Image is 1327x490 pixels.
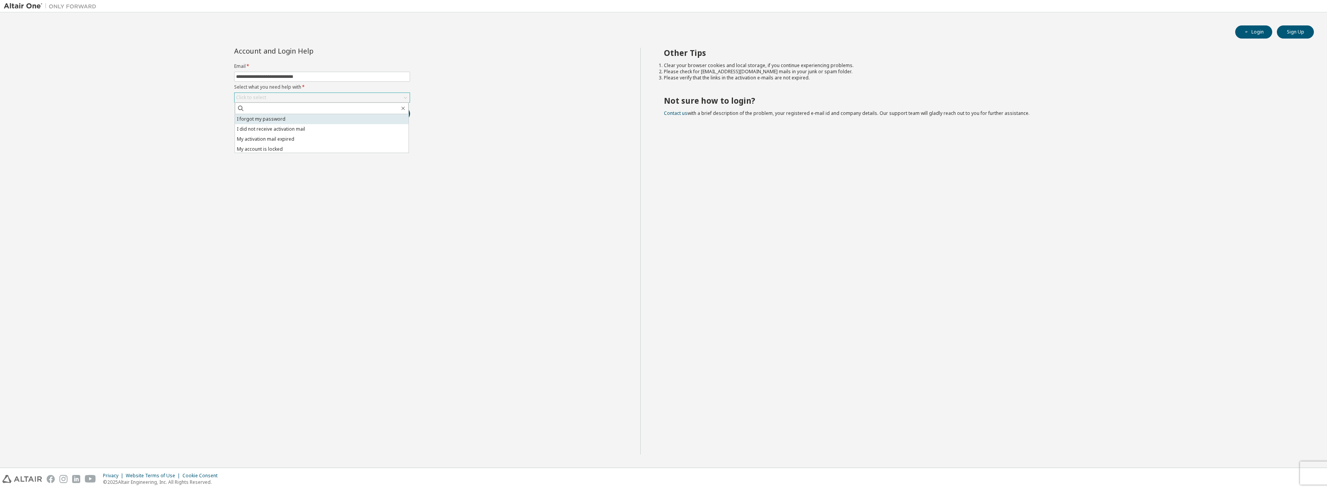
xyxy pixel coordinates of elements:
[664,48,1300,58] h2: Other Tips
[235,93,410,102] div: Click to select
[234,48,375,54] div: Account and Login Help
[47,475,55,483] img: facebook.svg
[236,94,266,101] div: Click to select
[1235,25,1272,39] button: Login
[664,62,1300,69] li: Clear your browser cookies and local storage, if you continue experiencing problems.
[103,479,222,485] p: © 2025 Altair Engineering, Inc. All Rights Reserved.
[126,473,182,479] div: Website Terms of Use
[103,473,126,479] div: Privacy
[664,110,687,116] a: Contact us
[72,475,80,483] img: linkedin.svg
[4,2,100,10] img: Altair One
[234,63,410,69] label: Email
[85,475,96,483] img: youtube.svg
[664,96,1300,106] h2: Not sure how to login?
[234,84,410,90] label: Select what you need help with
[182,473,222,479] div: Cookie Consent
[664,75,1300,81] li: Please verify that the links in the activation e-mails are not expired.
[1277,25,1314,39] button: Sign Up
[59,475,68,483] img: instagram.svg
[2,475,42,483] img: altair_logo.svg
[235,114,409,124] li: I forgot my password
[664,69,1300,75] li: Please check for [EMAIL_ADDRESS][DOMAIN_NAME] mails in your junk or spam folder.
[664,110,1030,116] span: with a brief description of the problem, your registered e-mail id and company details. Our suppo...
